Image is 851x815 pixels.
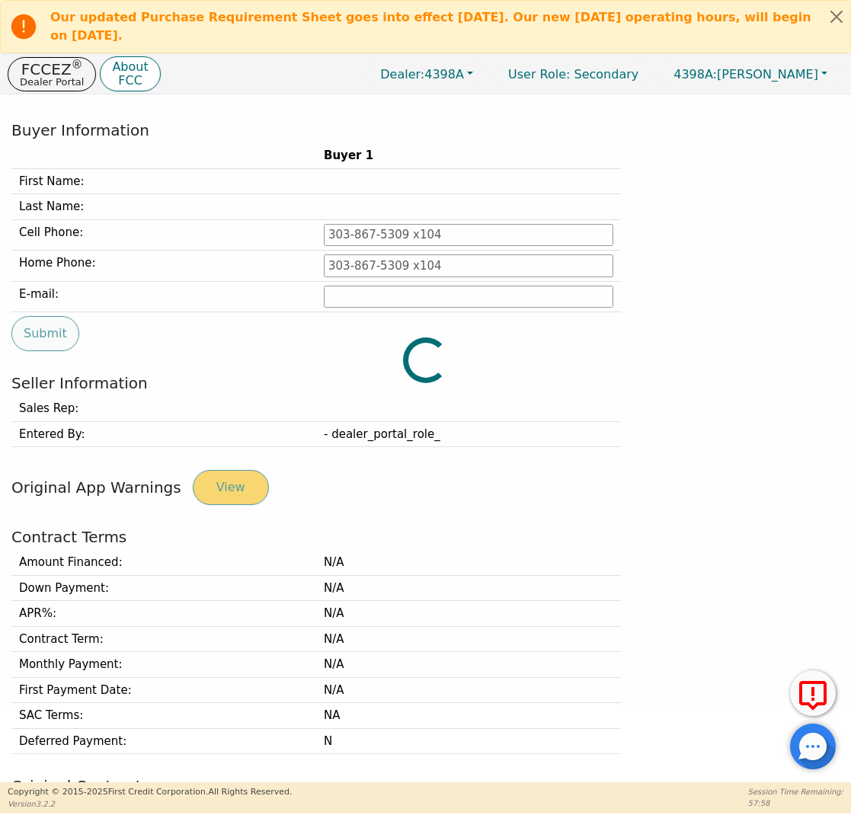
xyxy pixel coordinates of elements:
p: Copyright © 2015- 2025 First Credit Corporation. [8,786,292,799]
span: Dealer: [380,67,424,81]
span: 4398A [380,67,464,81]
b: Our updated Purchase Requirement Sheet goes into effect [DATE]. Our new [DATE] operating hours, w... [50,10,811,43]
h2: Original Contract [11,777,840,795]
p: 57:58 [748,797,843,809]
a: User Role: Secondary [493,59,654,89]
button: AboutFCC [100,56,160,92]
button: Report Error to FCC [790,670,836,716]
td: Deferred Payment : [11,728,316,754]
td: NA [316,703,621,729]
button: Close alert [823,1,850,32]
button: 4398A:[PERSON_NAME] [657,62,843,86]
p: Version 3.2.2 [8,798,292,810]
td: SAC Terms : [11,703,316,729]
td: N [316,728,621,754]
p: FCCEZ [20,62,84,77]
sup: ® [72,58,83,72]
span: [PERSON_NAME] [673,67,818,81]
span: User Role : [508,67,570,81]
button: Dealer:4398A [364,62,489,86]
button: FCCEZ®Dealer Portal [8,57,96,91]
p: Secondary [493,59,654,89]
p: FCC [112,75,148,87]
span: 4398A: [673,67,717,81]
p: About [112,61,148,73]
p: Session Time Remaining: [748,786,843,797]
p: Dealer Portal [20,77,84,87]
span: All Rights Reserved. [208,787,292,797]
